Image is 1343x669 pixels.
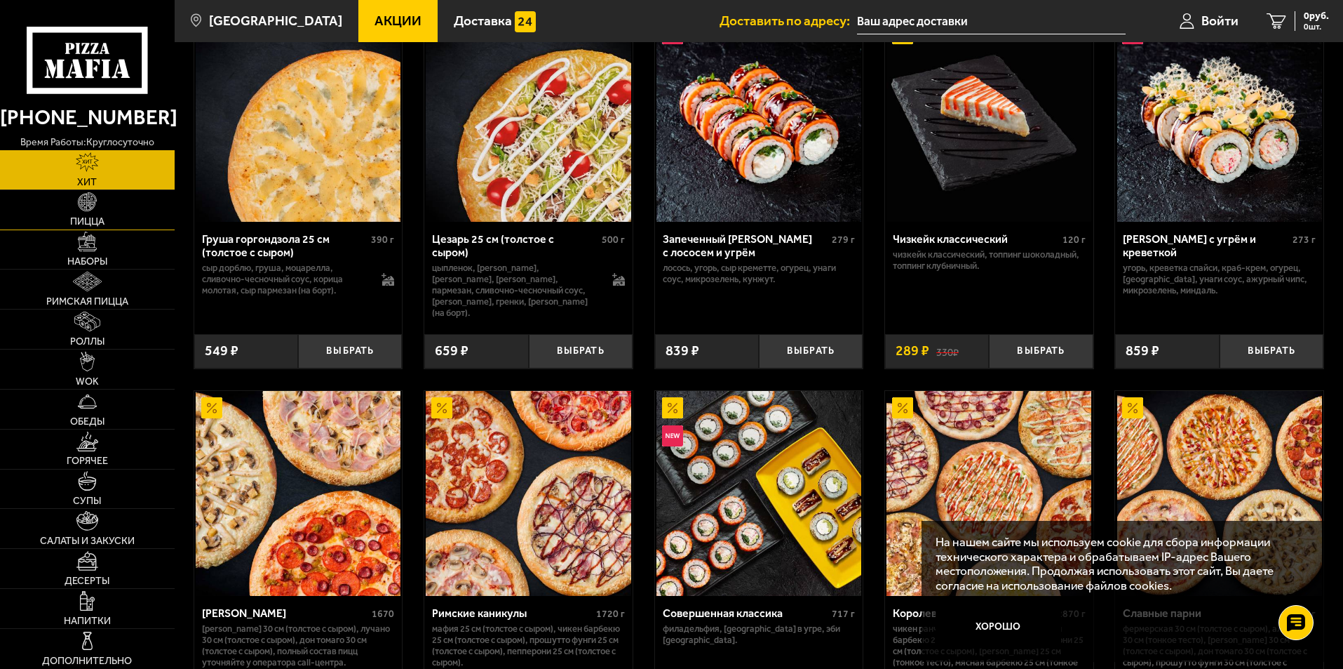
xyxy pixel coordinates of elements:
[886,17,1091,222] img: Чизкейк классический
[454,14,512,27] span: Доставка
[202,607,369,620] div: [PERSON_NAME]
[936,344,959,358] s: 330 ₽
[1122,397,1143,418] img: Акционный
[662,425,683,446] img: Новинка
[662,397,683,418] img: Акционный
[1062,234,1086,246] span: 120 г
[40,536,135,546] span: Салаты и закуски
[759,334,863,369] button: Выбрать
[196,17,400,222] img: Груша горгондзола 25 см (толстое с сыром)
[1304,11,1329,21] span: 0 руб.
[663,232,829,259] div: Запеченный [PERSON_NAME] с лососем и угрём
[194,391,403,596] a: АкционныйХет Трик
[372,608,394,620] span: 1670
[424,17,633,222] a: Цезарь 25 см (толстое с сыром)
[371,234,394,246] span: 390 г
[76,377,99,387] span: WOK
[424,391,633,596] a: АкционныйРимские каникулы
[77,178,97,187] span: Хит
[1126,344,1159,358] span: 859 ₽
[426,17,630,222] img: Цезарь 25 см (толстое с сыром)
[857,8,1126,34] input: Ваш адрес доставки
[885,17,1093,222] a: АкционныйЧизкейк классический
[432,607,593,620] div: Римские каникулы
[896,344,929,358] span: 289 ₽
[65,576,109,586] span: Десерты
[73,496,101,506] span: Супы
[42,656,132,666] span: Дополнительно
[886,391,1091,596] img: Королевское комбо
[298,334,402,369] button: Выбрать
[374,14,421,27] span: Акции
[67,456,108,466] span: Горячее
[936,535,1302,593] p: На нашем сайте мы используем cookie для сбора информации технического характера и обрабатываем IP...
[70,337,104,347] span: Роллы
[596,608,625,620] span: 1720 г
[202,232,368,259] div: Груша горгондзола 25 см (толстое с сыром)
[1304,22,1329,31] span: 0 шт.
[1115,17,1323,222] a: НовинкаРолл Калипсо с угрём и креветкой
[194,17,403,222] a: Груша горгондзола 25 см (толстое с сыром)
[70,217,104,227] span: Пицца
[67,257,107,267] span: Наборы
[720,14,857,27] span: Доставить по адресу:
[201,397,222,418] img: Акционный
[663,607,829,620] div: Совершенная классика
[209,14,342,27] span: [GEOGRAPHIC_DATA]
[656,17,861,222] img: Запеченный ролл Гурмэ с лососем и угрём
[656,391,861,596] img: Совершенная классика
[202,263,368,296] p: сыр дорблю, груша, моцарелла, сливочно-чесночный соус, корица молотая, сыр пармезан (на борт).
[515,11,536,32] img: 15daf4d41897b9f0e9f617042186c801.svg
[655,17,863,222] a: НовинкаЗапеченный ролл Гурмэ с лососем и угрём
[666,344,699,358] span: 839 ₽
[529,334,633,369] button: Выбрать
[1123,232,1289,259] div: [PERSON_NAME] с угрём и креветкой
[936,607,1062,649] button: Хорошо
[432,232,598,259] div: Цезарь 25 см (толстое с сыром)
[663,623,856,646] p: Филадельфия, [GEOGRAPHIC_DATA] в угре, Эби [GEOGRAPHIC_DATA].
[432,263,598,319] p: цыпленок, [PERSON_NAME], [PERSON_NAME], [PERSON_NAME], пармезан, сливочно-чесночный соус, [PERSON...
[893,607,1053,620] div: Королевское комбо
[893,232,1059,246] div: Чизкейк классический
[431,397,452,418] img: Акционный
[1293,234,1316,246] span: 273 г
[426,391,630,596] img: Римские каникулы
[1117,17,1322,222] img: Ролл Калипсо с угрём и креветкой
[205,344,238,358] span: 549 ₽
[435,344,468,358] span: 659 ₽
[893,249,1086,272] p: Чизкейк классический, топпинг шоколадный, топпинг клубничный.
[196,391,400,596] img: Хет Трик
[655,391,863,596] a: АкционныйНовинкаСовершенная классика
[832,234,855,246] span: 279 г
[64,616,111,626] span: Напитки
[602,234,625,246] span: 500 г
[1123,263,1316,296] p: угорь, креветка спайси, краб-крем, огурец, [GEOGRAPHIC_DATA], унаги соус, ажурный чипс, микрозеле...
[432,623,625,668] p: Мафия 25 см (толстое с сыром), Чикен Барбекю 25 см (толстое с сыром), Прошутто Фунги 25 см (толст...
[989,334,1093,369] button: Выбрать
[885,391,1093,596] a: АкционныйКоролевское комбо
[202,623,395,668] p: [PERSON_NAME] 30 см (толстое с сыром), Лучано 30 см (толстое с сыром), Дон Томаго 30 см (толстое ...
[832,608,855,620] span: 717 г
[1117,391,1322,596] img: Славные парни
[1201,14,1239,27] span: Войти
[1115,391,1323,596] a: АкционныйСлавные парни
[70,417,104,427] span: Обеды
[46,297,128,307] span: Римская пицца
[663,263,856,285] p: лосось, угорь, Сыр креметте, огурец, унаги соус, микрозелень, кунжут.
[1220,334,1323,369] button: Выбрать
[892,397,913,418] img: Акционный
